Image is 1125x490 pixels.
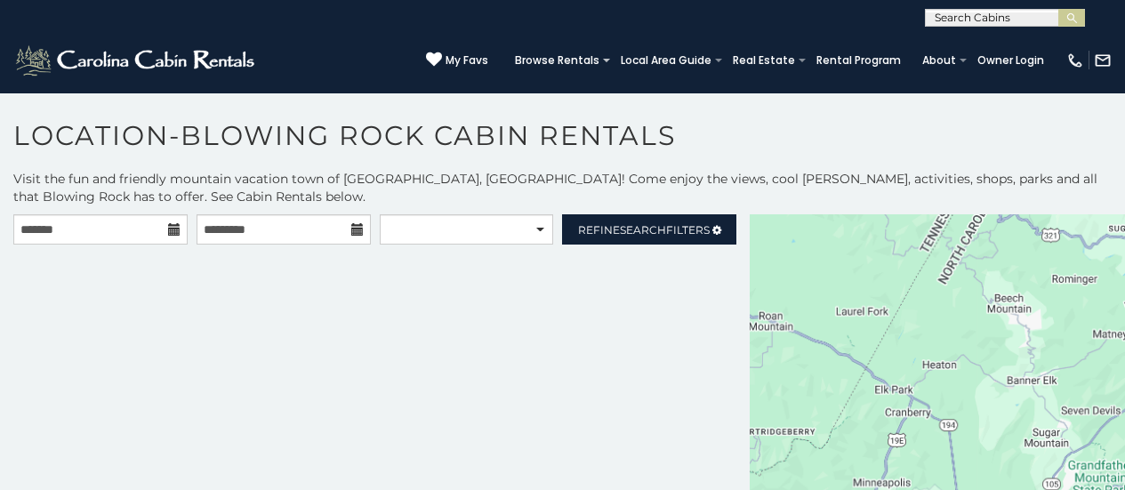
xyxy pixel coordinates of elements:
a: About [913,48,965,73]
a: RefineSearchFilters [562,214,736,245]
a: Rental Program [808,48,910,73]
img: phone-regular-white.png [1066,52,1084,69]
a: My Favs [426,52,488,69]
img: mail-regular-white.png [1094,52,1112,69]
a: Local Area Guide [612,48,720,73]
span: Refine Filters [578,223,710,237]
img: White-1-2.png [13,43,260,78]
a: Owner Login [968,48,1053,73]
a: Browse Rentals [506,48,608,73]
a: Real Estate [724,48,804,73]
span: My Favs [446,52,488,68]
span: Search [620,223,666,237]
